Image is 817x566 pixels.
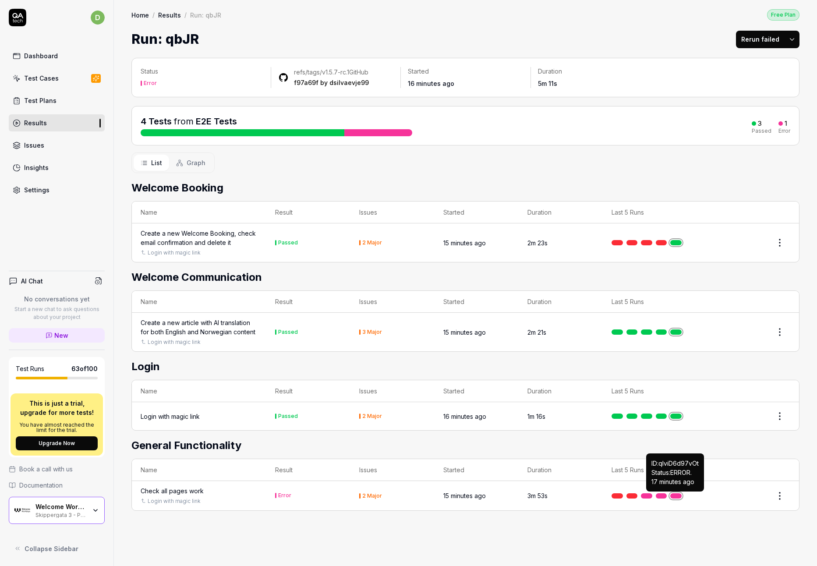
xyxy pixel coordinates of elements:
div: Error [144,81,157,86]
th: Issues [350,202,435,223]
th: Result [266,380,350,402]
div: 2 Major [362,240,382,245]
th: Name [132,459,266,481]
div: Skippergata 3 - Preview [35,511,86,518]
a: Results [9,114,105,131]
a: Dashboard [9,47,105,64]
th: Started [435,202,519,223]
p: This is just a trial, upgrade for more tests! [16,399,98,417]
th: Last 5 Runs [603,380,715,402]
time: 2m 21s [527,329,546,336]
th: Name [132,202,266,223]
th: Issues [350,291,435,313]
a: refs/tags/v1.5.7-rc.1 [294,68,349,76]
div: Error [778,128,790,134]
th: Result [266,459,350,481]
h5: Test Runs [16,365,44,373]
time: 17 minutes ago [651,478,694,485]
th: Duration [519,459,603,481]
p: Started [408,67,523,76]
div: Run: qbJR [190,11,221,19]
a: Test Cases [9,70,105,87]
span: from [174,116,194,127]
div: / [152,11,155,19]
h2: Login [131,359,799,375]
div: Settings [24,185,50,195]
p: No conversations yet [9,294,105,304]
div: 3 Major [362,329,382,335]
time: 16 minutes ago [408,80,454,87]
div: Passed [278,240,298,245]
th: Name [132,380,266,402]
time: 15 minutes ago [443,239,486,247]
h2: Welcome Booking [131,180,799,196]
div: Test Cases [24,74,59,83]
div: Results [24,118,47,127]
button: Graph [169,155,212,171]
div: GitHub [294,68,369,77]
span: 63 of 100 [71,364,98,373]
button: Welcome Workdays AS LogoWelcome Workdays ASSkippergata 3 - Preview [9,497,105,524]
a: Results [158,11,181,19]
button: Free Plan [767,9,799,21]
a: Login with magic link [148,338,200,346]
div: Issues [24,141,44,150]
time: 3m 53s [527,492,548,499]
a: E2E Tests [196,116,237,127]
a: New [9,328,105,343]
button: Upgrade Now [16,436,98,450]
div: Insights [24,163,49,172]
div: by [294,78,369,87]
div: 2 Major [362,493,382,499]
span: List [151,158,162,167]
th: Issues [350,380,435,402]
a: Settings [9,181,105,198]
div: / [184,11,187,19]
a: Check all pages work [141,486,204,495]
button: d [91,9,105,26]
th: Started [435,380,519,402]
a: Insights [9,159,105,176]
div: Create a new Welcome Booking, check email confirmation and delete it [141,229,258,247]
th: Duration [519,202,603,223]
th: Last 5 Runs [603,291,715,313]
a: Book a call with us [9,464,105,474]
span: d [91,11,105,25]
th: Name [132,291,266,313]
th: Issues [350,459,435,481]
a: dsilvaevje99 [329,79,369,86]
time: 1m 16s [527,413,545,420]
a: Issues [9,137,105,154]
th: Started [435,459,519,481]
th: Last 5 Runs [603,459,715,481]
div: Error [278,493,291,498]
time: 5m 11s [538,80,557,87]
a: Login with magic link [141,412,200,421]
h4: AI Chat [21,276,43,286]
a: Create a new article with AI translation for both English and Norwegian content [141,318,258,336]
span: 4 Tests [141,116,172,127]
div: Passed [752,128,771,134]
span: Documentation [19,481,63,490]
div: 1 [785,120,787,127]
div: 3 [758,120,762,127]
div: Dashboard [24,51,58,60]
a: Login with magic link [148,497,200,505]
p: Status [141,67,264,76]
th: Result [266,291,350,313]
th: Started [435,291,519,313]
span: New [54,331,68,340]
a: Documentation [9,481,105,490]
th: Last 5 Runs [603,202,715,223]
button: Rerun failed [736,31,785,48]
p: ID: qlviD6d97vOt Status: ERROR . [651,459,699,486]
span: Graph [187,158,205,167]
img: Welcome Workdays AS Logo [14,502,30,518]
button: Collapse Sidebar [9,540,105,557]
time: 15 minutes ago [443,329,486,336]
div: 2 Major [362,414,382,419]
span: Book a call with us [19,464,73,474]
